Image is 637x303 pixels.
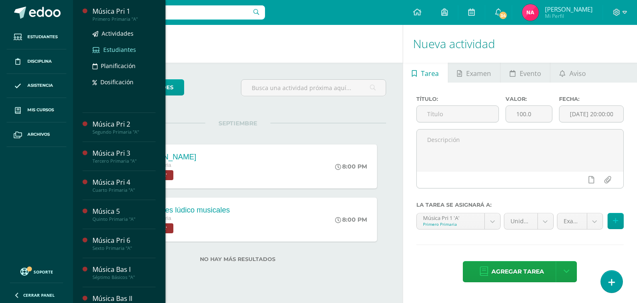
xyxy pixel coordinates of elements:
a: Música 5Quinto Primaria "A" [92,207,156,222]
a: Asistencia [7,74,66,98]
div: Música Pri 3 [92,149,156,158]
span: Unidad 4 [511,213,531,229]
span: Planificación [101,62,136,70]
span: Cerrar panel [23,292,55,298]
div: Música Pri 2 [92,120,156,129]
span: Examen (20.0%) [564,213,581,229]
a: Tarea [403,63,448,83]
label: Valor: [506,96,552,102]
div: [PERSON_NAME] [135,153,196,161]
span: Estudiantes [27,34,58,40]
label: Fecha: [559,96,624,102]
div: Música 5 [92,207,156,216]
div: 8:00 PM [335,216,367,223]
a: Evento [501,63,550,83]
input: Título [417,106,498,122]
div: Música Pri 4 [92,178,156,187]
a: Soporte [10,266,63,277]
span: Disciplina [27,58,52,65]
div: Sexto Primaria "A" [92,245,156,251]
a: Unidad 4 [504,213,553,229]
label: Título: [416,96,499,102]
span: Tarea [421,64,439,83]
div: Primero Primaria "A" [92,16,156,22]
div: Música Pri 1 'A' [423,213,479,221]
a: Actividades [92,29,156,38]
a: Mis cursos [7,98,66,122]
a: Planificación [92,61,156,71]
div: Quinto Primaria "A" [92,216,156,222]
a: Examen (20.0%) [557,213,603,229]
div: 8:00 PM [335,163,367,170]
input: Busca una actividad próxima aquí... [241,80,385,96]
span: Examen [466,64,491,83]
a: Estudiantes [92,45,156,54]
span: Mi Perfil [545,12,593,20]
img: 0cdc44494223c4f624e652712888316c.png [522,4,539,21]
label: No hay más resultados [90,256,386,262]
span: Asistencia [27,82,53,89]
span: Soporte [34,269,53,275]
div: Séptimo Básicos "A" [92,274,156,280]
span: Archivos [27,131,50,138]
div: Música Pri 1 [92,7,156,16]
span: Actividades [102,29,134,37]
a: Música Bas ISéptimo Básicos "A" [92,265,156,280]
div: Segundo Primaria "A" [92,129,156,135]
a: Disciplina [7,49,66,74]
input: Busca un usuario... [78,5,265,20]
div: Música Bas I [92,265,156,274]
a: Música Pri 4Cuarto Primaria "A" [92,178,156,193]
h1: Actividades [83,25,393,63]
a: Música Pri 6Sexto Primaria "A" [92,236,156,251]
span: [PERSON_NAME] [545,5,593,13]
div: Tercero Primaria "A" [92,158,156,164]
a: Música Pri 3Tercero Primaria "A" [92,149,156,164]
span: Dosificación [100,78,134,86]
div: Cuarto Primaria "A" [92,187,156,193]
a: Estudiantes [7,25,66,49]
input: Fecha de entrega [559,106,623,122]
label: La tarea se asignará a: [416,202,624,208]
a: Examen [448,63,500,83]
h1: Nueva actividad [413,25,627,63]
a: Archivos [7,122,66,147]
span: 34 [498,11,508,20]
span: Evento [520,64,541,83]
span: Agregar tarea [491,261,544,282]
div: Primero Primaria [423,221,479,227]
input: Puntos máximos [506,106,552,122]
span: Aviso [569,64,586,83]
div: Música Pri 6 [92,236,156,245]
a: Música Pri 2Segundo Primaria "A" [92,120,156,135]
span: Estudiantes [103,46,136,54]
span: Mis cursos [27,107,54,113]
a: Música Pri 1 'A'Primero Primaria [417,213,501,229]
a: Dosificación [92,77,156,87]
a: Música Pri 1Primero Primaria "A" [92,7,156,22]
span: SEPTIEMBRE [205,120,270,127]
div: Actividades lúdico musicales [135,206,230,215]
a: Aviso [550,63,595,83]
